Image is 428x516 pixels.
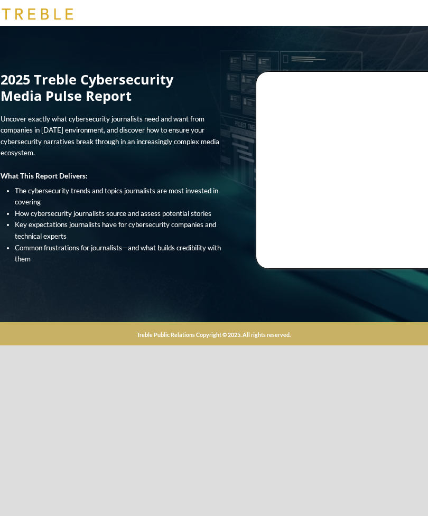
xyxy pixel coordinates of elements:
[15,243,221,264] span: Common frustrations for journalists—and what builds credibility with them
[1,172,88,180] strong: What This Report Delivers:
[15,209,211,218] span: How cybersecurity journalists source and assess potential stories
[15,220,216,240] span: Key expectations journalists have for cybersecurity companies and technical experts
[1,70,173,105] span: 2025 Treble Cybersecurity Media Pulse Report
[137,331,291,338] strong: Treble Public Relations Copyright © 2025. All rights reserved.
[1,115,219,157] span: Uncover exactly what cybersecurity journalists need and want from companies in [DATE] environment...
[15,186,218,207] span: The cybersecurity trends and topics journalists are most invested in covering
